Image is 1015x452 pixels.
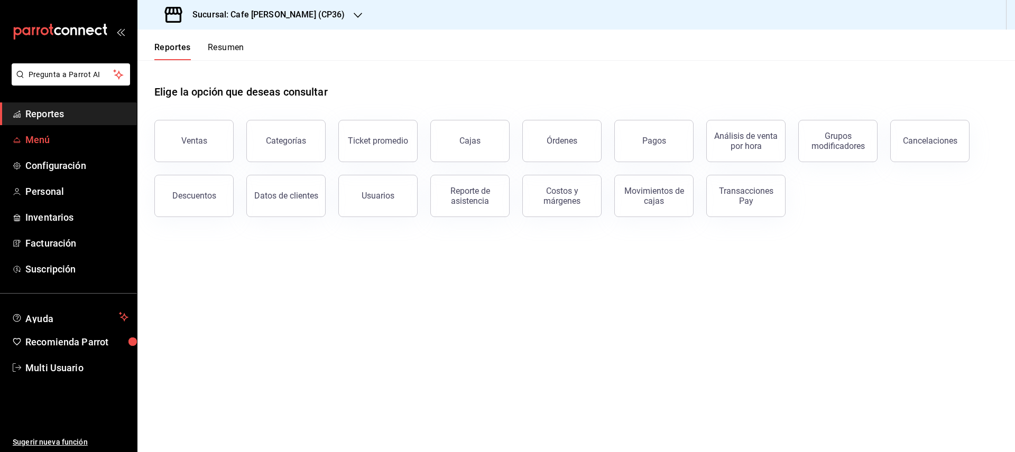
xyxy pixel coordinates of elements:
[25,262,128,276] span: Suscripción
[522,175,602,217] button: Costos y márgenes
[25,184,128,199] span: Personal
[246,120,326,162] button: Categorías
[430,175,510,217] button: Reporte de asistencia
[890,120,970,162] button: Cancelaciones
[459,136,481,146] div: Cajas
[25,210,128,224] span: Inventarios
[348,136,408,146] div: Ticket promedio
[522,120,602,162] button: Órdenes
[25,133,128,147] span: Menú
[338,175,418,217] button: Usuarios
[154,42,191,60] button: Reportes
[437,186,503,206] div: Reporte de asistencia
[25,107,128,121] span: Reportes
[25,335,128,349] span: Recomienda Parrot
[798,120,878,162] button: Grupos modificadores
[154,42,244,60] div: navigation tabs
[713,186,779,206] div: Transacciones Pay
[116,27,125,36] button: open_drawer_menu
[181,136,207,146] div: Ventas
[547,136,577,146] div: Órdenes
[184,8,345,21] h3: Sucursal: Cafe [PERSON_NAME] (CP36)
[529,186,595,206] div: Costos y márgenes
[706,120,786,162] button: Análisis de venta por hora
[13,437,128,448] span: Sugerir nueva función
[208,42,244,60] button: Resumen
[805,131,871,151] div: Grupos modificadores
[338,120,418,162] button: Ticket promedio
[713,131,779,151] div: Análisis de venta por hora
[154,120,234,162] button: Ventas
[266,136,306,146] div: Categorías
[25,361,128,375] span: Multi Usuario
[642,136,666,146] div: Pagos
[154,175,234,217] button: Descuentos
[25,158,128,173] span: Configuración
[246,175,326,217] button: Datos de clientes
[254,191,318,201] div: Datos de clientes
[7,77,130,88] a: Pregunta a Parrot AI
[706,175,786,217] button: Transacciones Pay
[614,120,694,162] button: Pagos
[12,63,130,86] button: Pregunta a Parrot AI
[614,175,694,217] button: Movimientos de cajas
[903,136,957,146] div: Cancelaciones
[154,84,328,100] h1: Elige la opción que deseas consultar
[362,191,394,201] div: Usuarios
[430,120,510,162] button: Cajas
[172,191,216,201] div: Descuentos
[621,186,687,206] div: Movimientos de cajas
[25,310,115,323] span: Ayuda
[29,69,114,80] span: Pregunta a Parrot AI
[25,236,128,250] span: Facturación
